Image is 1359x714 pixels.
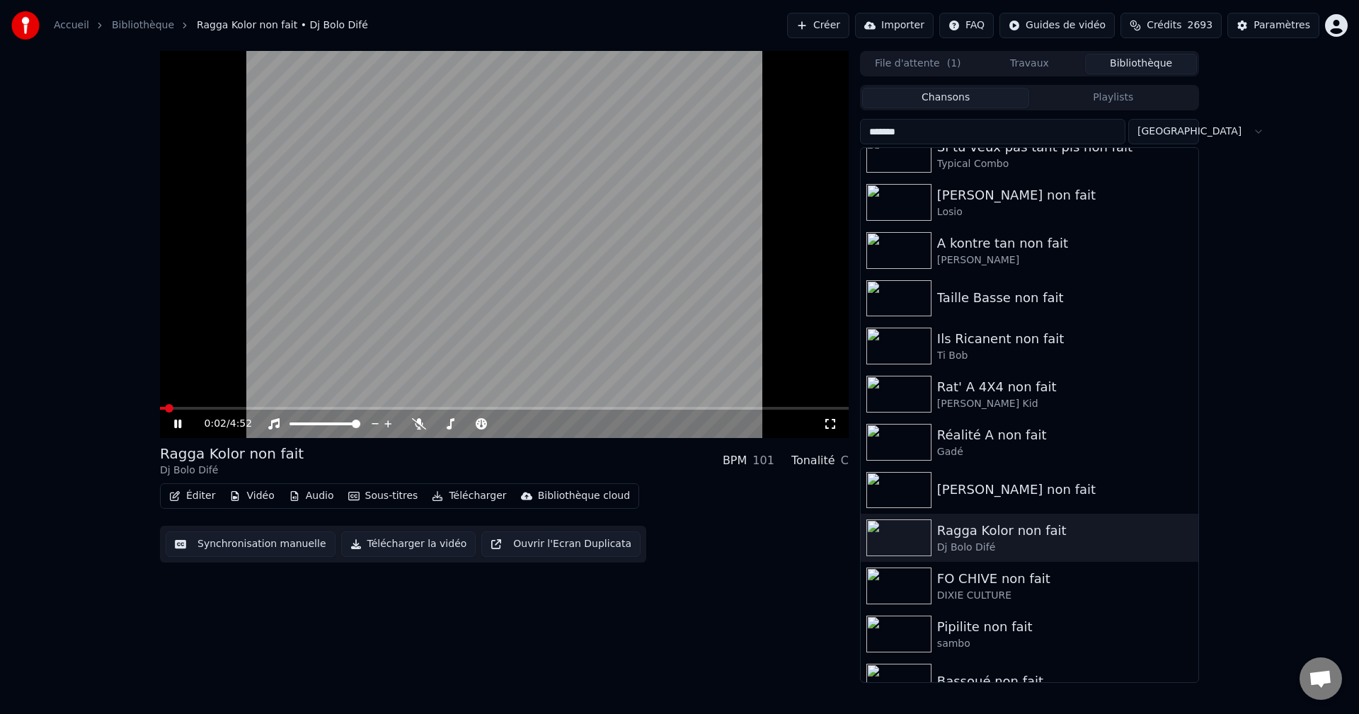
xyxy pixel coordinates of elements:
[1188,18,1213,33] span: 2693
[999,13,1115,38] button: Guides de vidéo
[1147,18,1181,33] span: Crédits
[1300,657,1342,700] a: Ouvrir le chat
[937,672,1193,691] div: Bassoué non fait
[862,88,1030,108] button: Chansons
[937,329,1193,349] div: Ils Ricanent non fait
[937,480,1193,500] div: [PERSON_NAME] non fait
[937,521,1193,541] div: Ragga Kolor non fait
[1137,125,1242,139] span: [GEOGRAPHIC_DATA]
[752,452,774,469] div: 101
[1085,54,1197,74] button: Bibliothèque
[11,11,40,40] img: youka
[112,18,174,33] a: Bibliothèque
[937,137,1193,157] div: Si tu veux pas tant pis non fait
[787,13,849,38] button: Créer
[1227,13,1319,38] button: Paramètres
[841,452,849,469] div: C
[862,54,974,74] button: File d'attente
[937,589,1193,603] div: DIXIE CULTURE
[283,486,340,506] button: Audio
[937,617,1193,637] div: Pipilite non fait
[855,13,934,38] button: Importer
[974,54,1086,74] button: Travaux
[343,486,424,506] button: Sous-titres
[426,486,512,506] button: Télécharger
[937,185,1193,205] div: [PERSON_NAME] non fait
[939,13,994,38] button: FAQ
[54,18,368,33] nav: breadcrumb
[224,486,280,506] button: Vidéo
[538,489,630,503] div: Bibliothèque cloud
[160,444,304,463] div: Ragga Kolor non fait
[230,417,252,431] span: 4:52
[937,397,1193,411] div: [PERSON_NAME] Kid
[937,349,1193,363] div: Ti Bob
[937,637,1193,651] div: sambo
[947,57,961,71] span: ( 1 )
[205,417,226,431] span: 0:02
[197,18,368,33] span: Ragga Kolor non fait • Dj Bolo Difé
[791,452,835,469] div: Tonalité
[937,445,1193,459] div: Gadé
[937,205,1193,219] div: Losio
[937,569,1193,589] div: FO CHIVE non fait
[1254,18,1310,33] div: Paramètres
[937,253,1193,267] div: [PERSON_NAME]
[1120,13,1222,38] button: Crédits2693
[937,541,1193,555] div: Dj Bolo Difé
[205,417,239,431] div: /
[166,531,336,557] button: Synchronisation manuelle
[937,288,1193,308] div: Taille Basse non fait
[937,377,1193,397] div: Rat' A 4X4 non fait
[481,531,641,557] button: Ouvrir l'Ecran Duplicata
[937,425,1193,445] div: Réalité A non fait
[937,234,1193,253] div: A kontre tan non fait
[160,463,304,478] div: Dj Bolo Difé
[164,486,221,506] button: Éditer
[937,157,1193,171] div: Typical Combo
[1029,88,1197,108] button: Playlists
[54,18,89,33] a: Accueil
[341,531,476,557] button: Télécharger la vidéo
[723,452,747,469] div: BPM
